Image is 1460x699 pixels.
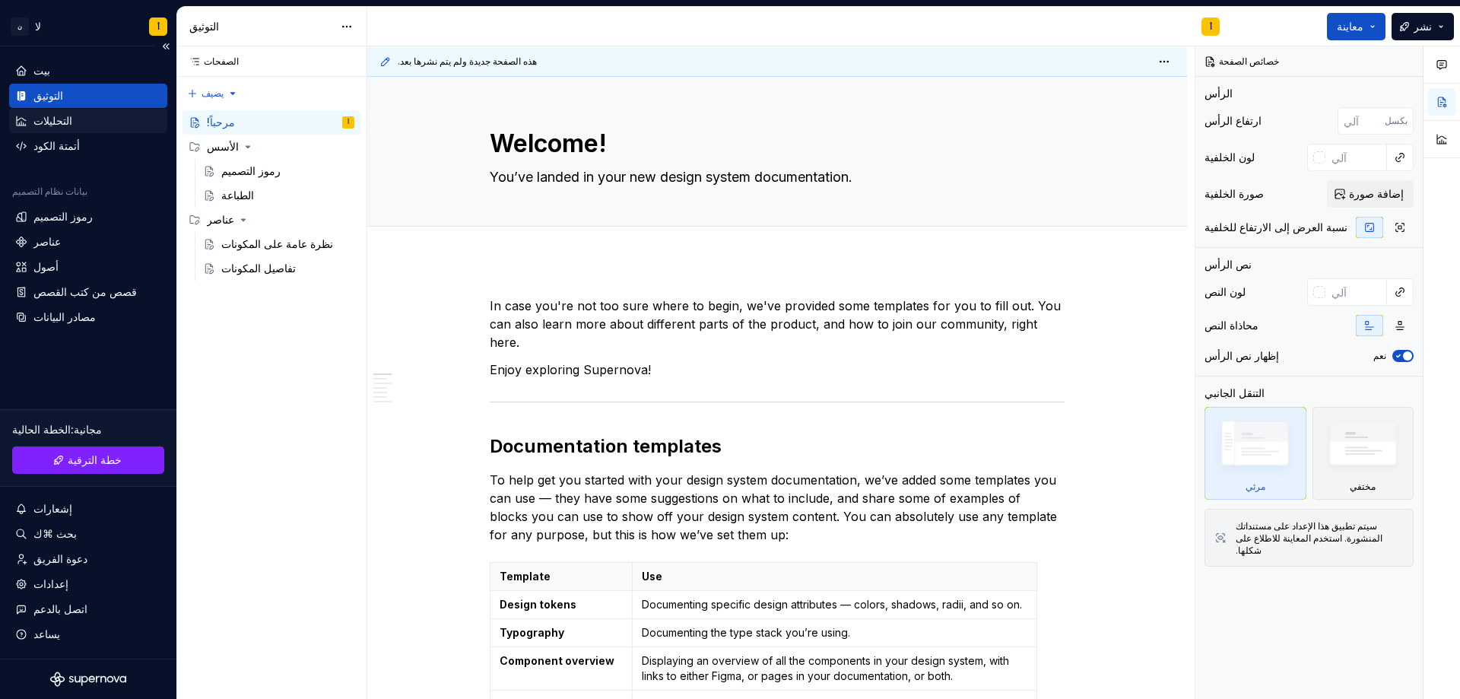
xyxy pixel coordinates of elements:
[1373,350,1386,361] font: نعم
[182,208,360,232] div: عناصر
[33,628,60,640] font: يساعد
[1204,87,1233,100] font: الرأس
[207,116,235,129] font: مرحباً!
[1204,349,1279,362] font: إظهار نص الرأس
[157,22,160,31] font: أ
[182,110,360,135] a: مرحباً!أ
[3,10,173,43] button: نلاأ
[1204,386,1265,399] font: التنقل الجانبي
[207,140,239,153] font: الأسس
[207,213,234,226] font: عناصر
[33,577,68,590] font: إعدادات
[33,527,77,540] font: بحث ⌘ك
[9,280,167,304] a: قصص من كتب القصص
[9,522,167,546] button: بحث ⌘ك
[1204,285,1246,298] font: لون النص
[490,297,1065,351] p: In case you're not too sure where to begin, we've provided some templates for you to fill out. Yo...
[33,310,96,323] font: مصادر البيانات
[9,622,167,647] button: يساعد
[12,423,71,436] font: الخطة الحالية
[9,109,167,133] a: التحليلات
[197,232,360,256] a: نظرة عامة على المكونات
[155,36,176,57] button: انهيار الشريط الجانبي
[182,83,243,104] button: يضيف
[197,183,360,208] a: الطباعة
[490,471,1065,544] p: To help get you started with your design system documentation, we’ve added some templates you can...
[1204,187,1264,200] font: صورة الخلفية
[221,237,333,250] font: نظرة عامة على المكونات
[1246,481,1265,492] font: مرئي
[642,569,1027,584] p: Use
[35,20,41,33] font: لا
[1337,20,1363,33] font: معاينة
[1385,115,1408,126] font: بكسل
[33,114,72,127] font: التحليلات
[9,205,167,229] a: رموز التصميم
[1338,107,1385,135] input: آلي
[33,260,59,273] font: أصول
[221,164,281,177] font: رموز التصميم
[9,597,167,621] button: اتصل بالدعم
[202,87,224,99] font: يضيف
[33,602,87,615] font: اتصل بالدعم
[189,20,219,33] font: التوثيق
[197,256,360,281] a: تفاصيل المكونات
[182,110,360,281] div: شجرة الصفحات
[221,189,254,202] font: الطباعة
[33,285,137,298] font: قصص من كتب القصص
[1350,481,1376,492] font: مختفي
[1204,319,1258,332] font: محاذاة النص
[1204,258,1252,271] font: نص الرأس
[9,547,167,571] a: دعوة الفريق
[348,119,349,126] font: أ
[1210,22,1212,31] font: أ
[642,625,1027,640] p: Documenting the type stack you’re using.
[12,446,164,474] button: خطة الترقية
[1204,114,1262,127] font: ارتفاع الرأس
[12,186,87,197] font: بيانات نظام التصميم
[9,572,167,596] a: إعدادات
[487,165,1062,189] textarea: You’ve landed in your new design system documentation.
[490,361,1065,379] p: Enjoy exploring Supernova!
[204,56,239,67] font: الصفحات
[1204,407,1306,500] div: مرئي
[1414,20,1432,33] font: نشر
[33,502,72,515] font: إشعارات
[1392,13,1454,40] button: نشر
[500,626,564,639] strong: Typography
[1204,151,1255,164] font: لون الخلفية
[74,423,102,436] font: مجانية
[1327,180,1414,208] button: إضافة صورة
[500,598,576,611] strong: Design tokens
[1236,520,1382,556] font: سيتم تطبيق هذا الإعداد على مستنداتك المنشورة. استخدم المعاينة للاطلاع على شكلها.
[182,135,360,159] div: الأسس
[71,423,74,436] font: :
[642,653,1027,684] p: Displaying an overview of all the components in your design system, with links to either Figma, o...
[1325,144,1387,171] input: آلي
[1327,13,1385,40] button: معاينة
[50,672,126,687] svg: شعار سوبر نوفا
[1312,407,1414,500] div: مختفي
[500,654,614,667] strong: Component overview
[487,126,1062,162] textarea: Welcome!
[197,159,360,183] a: رموز التصميم
[33,235,61,248] font: عناصر
[9,305,167,329] a: مصادر البيانات
[33,552,87,565] font: دعوة الفريق
[500,569,623,584] p: Template
[68,453,122,466] font: خطة الترقية
[33,64,50,77] font: بيت
[9,59,167,83] a: بيت
[490,434,1065,459] h2: Documentation templates
[9,255,167,279] a: أصول
[1349,187,1404,200] font: إضافة صورة
[642,597,1027,612] p: Documenting specific design attributes — colors, shadows, radii, and so on.
[9,134,167,158] a: أتمتة الكود
[398,56,537,67] font: هذه الصفحة جديدة ولم يتم نشرها بعد.
[9,497,167,521] button: إشعارات
[9,230,167,254] a: عناصر
[33,210,93,223] font: رموز التصميم
[9,84,167,108] a: التوثيق
[1325,278,1387,306] input: آلي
